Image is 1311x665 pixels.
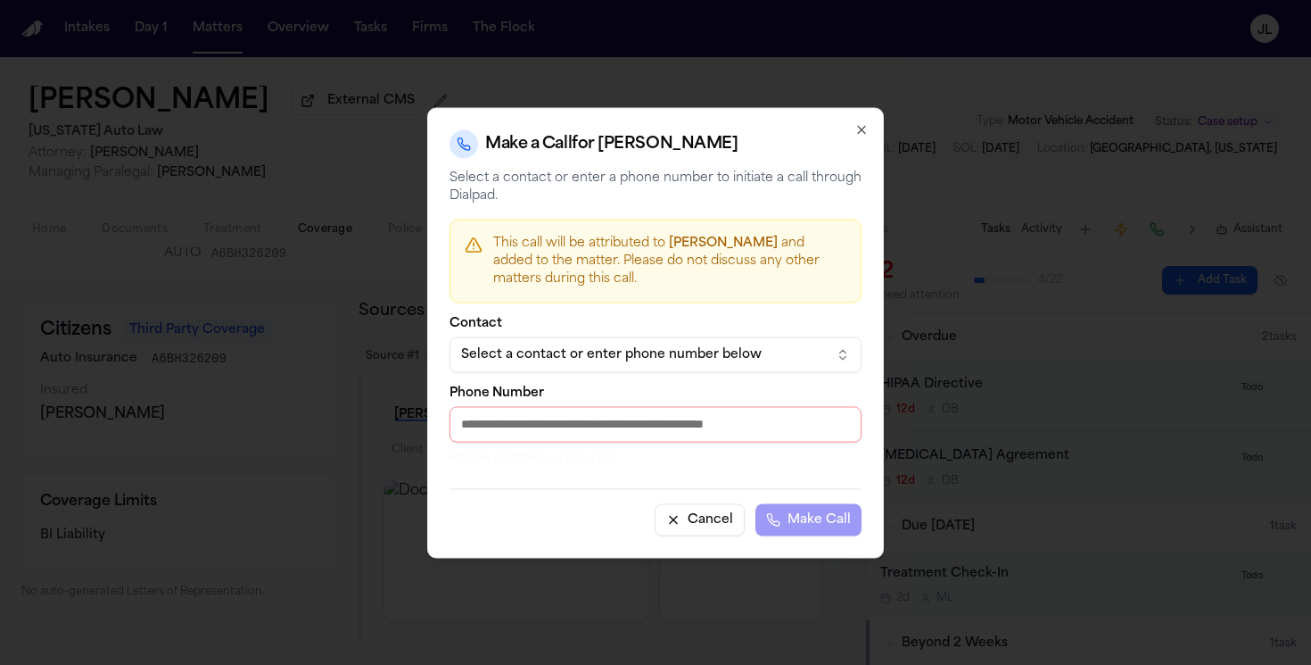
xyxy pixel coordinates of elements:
p: Select a contact or enter a phone number to initiate a call through Dialpad. [449,169,862,204]
span: [PERSON_NAME] [669,236,778,249]
button: Cancel [655,503,745,536]
h2: Make a Call for [PERSON_NAME] [485,131,738,156]
p: This call will be attributed to and added to the matter. Please do not discuss any other matters ... [493,234,846,287]
div: Select a contact or enter phone number below [461,345,821,363]
p: Phone number is required [449,449,862,467]
label: Contact [449,317,862,329]
label: Phone Number [449,387,862,399]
